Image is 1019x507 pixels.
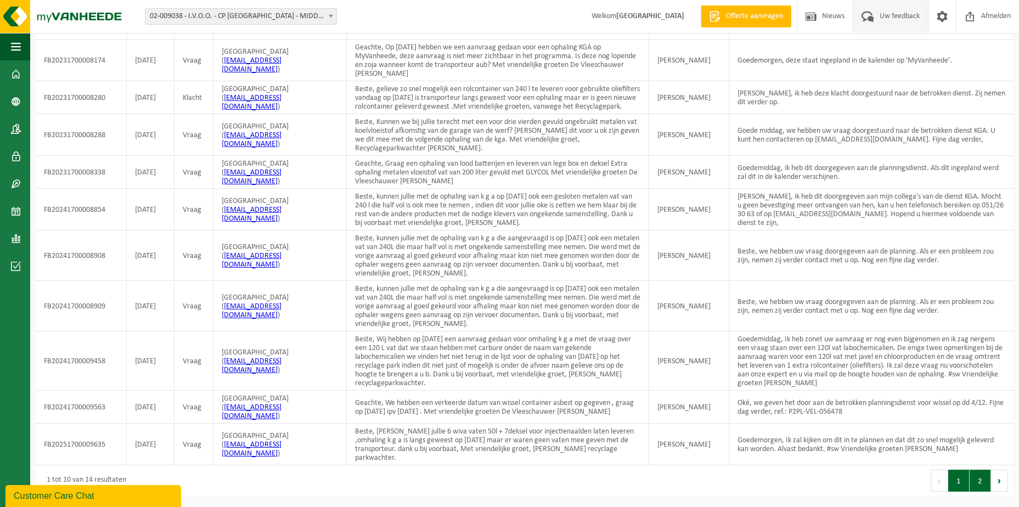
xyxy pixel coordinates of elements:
td: FB20241700008909 [36,281,127,331]
td: FB20241700009458 [36,331,127,391]
a: [EMAIL_ADDRESS][DOMAIN_NAME] [222,441,282,458]
button: Next [991,470,1008,492]
td: [DATE] [127,40,174,81]
a: [EMAIL_ADDRESS][DOMAIN_NAME] [222,357,282,374]
td: [DATE] [127,81,174,114]
td: Vraag [174,391,214,424]
a: [EMAIL_ADDRESS][DOMAIN_NAME] [222,403,282,420]
td: [GEOGRAPHIC_DATA] ( ) [213,331,347,391]
td: Goede middag, we hebben uw vraag doorgestuurd naar de betrokken dienst KGA. U kunt hen contactere... [729,114,1014,156]
td: Beste, gelieve zo snel mogelijk een rolcontainer van 240 l te leveren voor gebruikte oliefilters ... [347,81,649,114]
td: FB20231700008288 [36,114,127,156]
td: Vraag [174,424,214,465]
td: [GEOGRAPHIC_DATA] ( ) [213,424,347,465]
td: Beste, we hebben uw vraag doorgegeven aan de planning. Als er een probleem zou zijn, nemen zij ve... [729,281,1014,331]
td: [DATE] [127,331,174,391]
td: Vraag [174,40,214,81]
td: [GEOGRAPHIC_DATA] ( ) [213,391,347,424]
td: [PERSON_NAME] [649,40,729,81]
td: Beste, kunnen jullie met de ophaling van k g a die aangevraagd is op [DATE] ook een metalen vat v... [347,230,649,281]
td: [PERSON_NAME] [649,81,729,114]
td: Geachte, Graag een ophaling van lood batterijen en leveren van lege box en deksel Extra ophaling ... [347,156,649,189]
td: Goedemorgen, deze staat ingepland in de kalender op 'MyVanheede'. [729,40,1014,81]
td: [DATE] [127,156,174,189]
td: FB20241700008908 [36,230,127,281]
td: [GEOGRAPHIC_DATA] ( ) [213,189,347,230]
td: Beste, Wij hebben op [DATE] een aanvraag gedaan voor omhaling k g a met de vraag over een 120 L v... [347,331,649,391]
td: [GEOGRAPHIC_DATA] ( ) [213,81,347,114]
td: Goedemiddag, ik heb dit doorgegeven aan de planningsdienst. Als dit ingepland werd zal dit in de ... [729,156,1014,189]
td: [DATE] [127,391,174,424]
td: [GEOGRAPHIC_DATA] ( ) [213,156,347,189]
td: FB20251700009635 [36,424,127,465]
button: 2 [970,470,991,492]
td: [PERSON_NAME] [649,391,729,424]
span: Offerte aanvragen [723,11,786,22]
span: 02-009038 - I.V.O.O. - CP MIDDELKERKE - MIDDELKERKE [145,9,336,24]
td: [GEOGRAPHIC_DATA] ( ) [213,230,347,281]
a: [EMAIL_ADDRESS][DOMAIN_NAME] [222,57,282,74]
td: [GEOGRAPHIC_DATA] ( ) [213,281,347,331]
td: Beste, kunnen jullie met de ophaling van k g a die aangevraagd is op [DATE] ook een metalen vat v... [347,281,649,331]
td: Vraag [174,156,214,189]
div: 1 tot 10 van 14 resultaten [41,471,126,491]
td: Vraag [174,281,214,331]
td: [DATE] [127,114,174,156]
strong: [GEOGRAPHIC_DATA] [616,12,684,20]
td: [PERSON_NAME] [649,424,729,465]
td: Vraag [174,230,214,281]
a: Offerte aanvragen [701,5,791,27]
td: Beste, we hebben uw vraag doorgegeven aan de planning. Als er een probleem zou zijn, nemen zij ve... [729,230,1014,281]
td: [DATE] [127,230,174,281]
td: [PERSON_NAME], ik heb deze klacht doorgestuurd naar de betrokken dienst. Zij nemen dit verder op. [729,81,1014,114]
td: Goedemiddag, Ik heb zonet uw aanvraag er nog even bijgenomen en ik zag nergens een vraag staan ov... [729,331,1014,391]
td: FB20231700008174 [36,40,127,81]
td: Geachte, Op [DATE] hebben we een aanvraag gedaan voor een ophaling KGA op MyVanheede, deze aanvra... [347,40,649,81]
td: FB20241700009563 [36,391,127,424]
td: [DATE] [127,424,174,465]
iframe: chat widget [5,483,183,507]
button: 1 [948,470,970,492]
a: [EMAIL_ADDRESS][DOMAIN_NAME] [222,94,282,111]
a: [EMAIL_ADDRESS][DOMAIN_NAME] [222,302,282,319]
td: [DATE] [127,281,174,331]
td: Vraag [174,189,214,230]
td: Beste, kunnen jullie met de ophaling van k g a op [DATE] ook een gesloten metalen vat van 240 l d... [347,189,649,230]
td: Oké, we geven het door aan de betrokken planningsdienst voor wissel op dd 4/12. Fijne dag verder,... [729,391,1014,424]
td: [PERSON_NAME] [649,114,729,156]
td: Goedemorgen, Ik zal kijken om dit in te plannen en dat dit zo snel mogelijk geleverd kan worden. ... [729,424,1014,465]
td: FB20241700008854 [36,189,127,230]
td: FB20231700008280 [36,81,127,114]
td: Vraag [174,331,214,391]
a: [EMAIL_ADDRESS][DOMAIN_NAME] [222,206,282,223]
td: [DATE] [127,189,174,230]
a: [EMAIL_ADDRESS][DOMAIN_NAME] [222,131,282,148]
td: [PERSON_NAME] [649,156,729,189]
td: Beste, Kunnen we bij jullie terecht met een voor drie vierden gevuld ongebruikt metalen vat koelv... [347,114,649,156]
td: FB20231700008338 [36,156,127,189]
td: [GEOGRAPHIC_DATA] ( ) [213,40,347,81]
td: [PERSON_NAME], ik heb dit doorgegeven aan mijn collega's van de dienst KGA. Mocht u geen bevestig... [729,189,1014,230]
td: [PERSON_NAME] [649,281,729,331]
td: Klacht [174,81,214,114]
td: Geachte, We hebben een verkeerde datum van wissel container asbest op gegeven , graag op [DATE] i... [347,391,649,424]
td: [PERSON_NAME] [649,331,729,391]
td: [PERSON_NAME] [649,189,729,230]
td: [PERSON_NAME] [649,230,729,281]
td: [GEOGRAPHIC_DATA] ( ) [213,114,347,156]
a: [EMAIL_ADDRESS][DOMAIN_NAME] [222,252,282,269]
td: Beste, [PERSON_NAME] jullie 6 wiva vaten 50l + 7deksel voor injectienaalden laten leveren ,omhali... [347,424,649,465]
td: Vraag [174,114,214,156]
a: [EMAIL_ADDRESS][DOMAIN_NAME] [222,168,282,185]
span: 02-009038 - I.V.O.O. - CP MIDDELKERKE - MIDDELKERKE [145,8,337,25]
button: Previous [931,470,948,492]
